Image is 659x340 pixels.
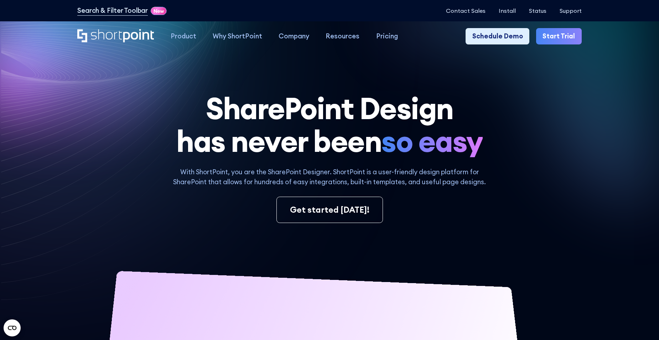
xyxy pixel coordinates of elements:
[381,125,483,158] span: so easy
[77,29,154,43] a: Home
[446,7,486,14] a: Contact Sales
[499,7,516,14] a: Install
[376,31,398,41] div: Pricing
[529,7,546,14] a: Status
[279,31,309,41] div: Company
[171,31,196,41] div: Product
[326,31,359,41] div: Resources
[466,28,529,44] a: Schedule Demo
[77,6,148,16] a: Search & Filter Toolbar
[163,167,497,187] p: With ShortPoint, you are the SharePoint Designer. ShortPoint is a user-friendly design platform f...
[560,7,582,14] a: Support
[317,28,368,44] a: Resources
[4,319,21,336] button: Open CMP widget
[368,28,406,44] a: Pricing
[290,204,369,216] div: Get started [DATE]!
[276,197,383,223] a: Get started [DATE]!
[213,31,262,41] div: Why ShortPoint
[531,257,659,340] iframe: Chat Widget
[77,92,581,157] h1: SharePoint Design has never been
[536,28,582,44] a: Start Trial
[162,28,204,44] a: Product
[270,28,317,44] a: Company
[204,28,270,44] a: Why ShortPoint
